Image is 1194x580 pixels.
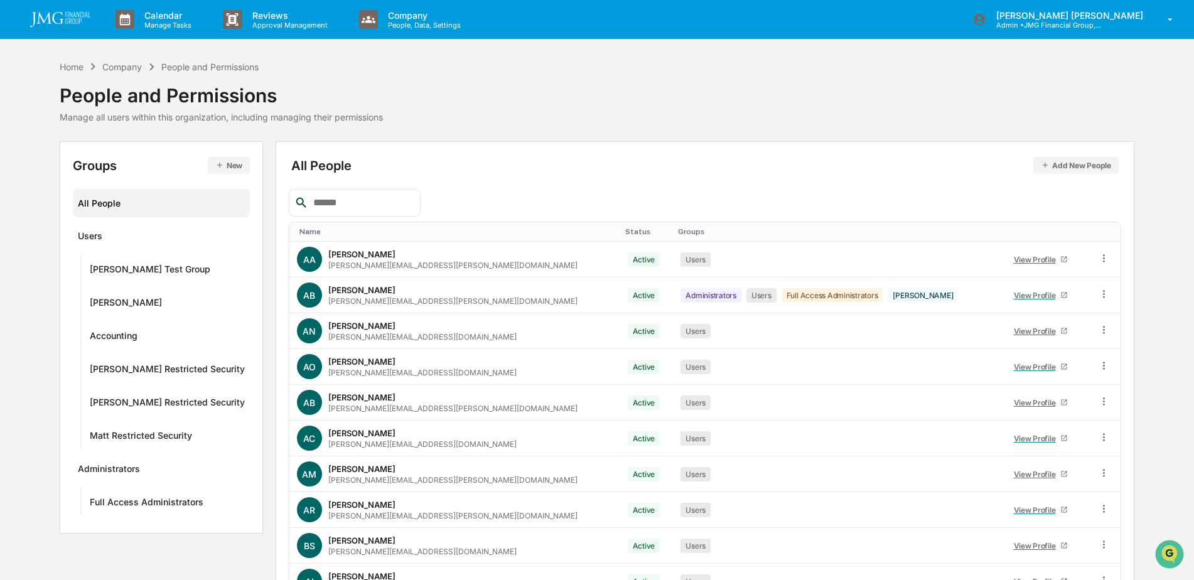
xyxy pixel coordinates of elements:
div: Active [628,360,660,374]
span: • [168,205,173,215]
div: [PERSON_NAME] [328,392,395,402]
div: [PERSON_NAME] [328,357,395,367]
div: [PERSON_NAME] [328,535,395,545]
div: View Profile [1014,291,1061,300]
div: View Profile [1014,541,1061,550]
button: Start new chat [213,100,229,115]
div: Active [628,539,660,553]
div: Active [628,324,660,338]
iframe: Open customer support [1154,539,1188,572]
div: [PERSON_NAME][EMAIL_ADDRESS][PERSON_NAME][DOMAIN_NAME] [328,475,578,485]
span: AR [303,505,315,515]
span: Attestations [104,257,156,269]
div: People and Permissions [161,62,259,72]
div: Toggle SortBy [1100,227,1116,236]
div: Groups [73,157,250,174]
div: [PERSON_NAME] [328,321,395,331]
div: [PERSON_NAME] [328,464,395,474]
div: View Profile [1014,505,1061,515]
div: [PERSON_NAME][EMAIL_ADDRESS][PERSON_NAME][DOMAIN_NAME] [328,511,578,520]
div: Users [680,467,711,481]
div: Users [746,288,777,303]
div: View Profile [1014,470,1061,479]
div: All People [78,193,245,213]
div: Accounting [90,330,137,345]
a: View Profile [1008,393,1073,412]
div: [PERSON_NAME][EMAIL_ADDRESS][DOMAIN_NAME] [328,439,517,449]
div: Past conversations [13,139,84,149]
div: Users [680,252,711,267]
div: [PERSON_NAME][EMAIL_ADDRESS][DOMAIN_NAME] [328,332,517,341]
a: View Profile [1008,500,1073,520]
img: logo [30,12,90,27]
p: People, Data, Settings [378,21,467,30]
div: Full Access Administrators [90,497,203,512]
div: Toggle SortBy [1006,227,1085,236]
div: View Profile [1014,434,1061,443]
div: People and Permissions [60,74,383,107]
div: 🗄️ [91,258,101,268]
span: Preclearance [25,257,81,269]
span: AN [303,326,316,336]
img: 1746055101610-c473b297-6a78-478c-a979-82029cc54cd1 [13,96,35,119]
div: All People [291,157,1119,174]
div: [PERSON_NAME] Test Group [90,264,210,279]
a: View Profile [1008,357,1073,377]
img: 6558925923028_b42adfe598fdc8269267_72.jpg [26,96,49,119]
div: View Profile [1014,362,1061,372]
span: 9:48 AM [175,171,206,181]
a: 🔎Data Lookup [8,276,84,298]
div: View Profile [1014,398,1061,407]
img: Steve.Lennart [13,159,33,179]
span: [PERSON_NAME].[PERSON_NAME] [39,205,166,215]
div: [PERSON_NAME] Restricted Security [90,363,245,379]
a: View Profile [1008,536,1073,556]
div: [PERSON_NAME][EMAIL_ADDRESS][PERSON_NAME][DOMAIN_NAME] [328,260,578,270]
p: Company [378,10,467,21]
a: View Profile [1008,465,1073,484]
a: View Profile [1008,250,1073,269]
span: BS [304,540,315,551]
div: Full Access Administrators [782,288,883,303]
div: [PERSON_NAME] [328,500,395,510]
div: Active [628,252,660,267]
span: AA [303,254,316,265]
button: New [208,157,250,174]
div: View Profile [1014,255,1061,264]
button: See all [195,137,229,152]
a: 🗄️Attestations [86,252,161,274]
div: View Profile [1014,326,1061,336]
div: Toggle SortBy [299,227,615,236]
div: Company [102,62,142,72]
div: [PERSON_NAME][EMAIL_ADDRESS][DOMAIN_NAME] [328,368,517,377]
a: Powered byPylon [89,311,152,321]
div: Active [628,395,660,410]
div: Users [680,324,711,338]
div: Active [628,503,660,517]
img: Steve.Lennart [13,193,33,213]
div: [PERSON_NAME] [328,285,395,295]
div: [PERSON_NAME] [328,428,395,438]
div: [PERSON_NAME][EMAIL_ADDRESS][DOMAIN_NAME] [328,547,517,556]
span: 9:40 AM [175,205,206,215]
div: Toggle SortBy [678,227,996,236]
div: Matt Restricted Security [90,430,192,445]
div: Manage all users within this organization, including managing their permissions [60,112,383,122]
span: AO [303,362,316,372]
button: Add New People [1033,157,1119,174]
div: Start new chat [56,96,206,109]
div: [PERSON_NAME] Restricted Security [90,397,245,412]
div: Users [680,431,711,446]
span: [PERSON_NAME].[PERSON_NAME] [39,171,166,181]
div: Users [680,360,711,374]
p: Calendar [134,10,198,21]
a: View Profile [1008,286,1073,305]
p: Reviews [242,10,334,21]
span: AB [303,397,315,408]
span: • [168,171,173,181]
div: [PERSON_NAME] [90,297,162,312]
div: Active [628,288,660,303]
span: AC [303,433,315,444]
